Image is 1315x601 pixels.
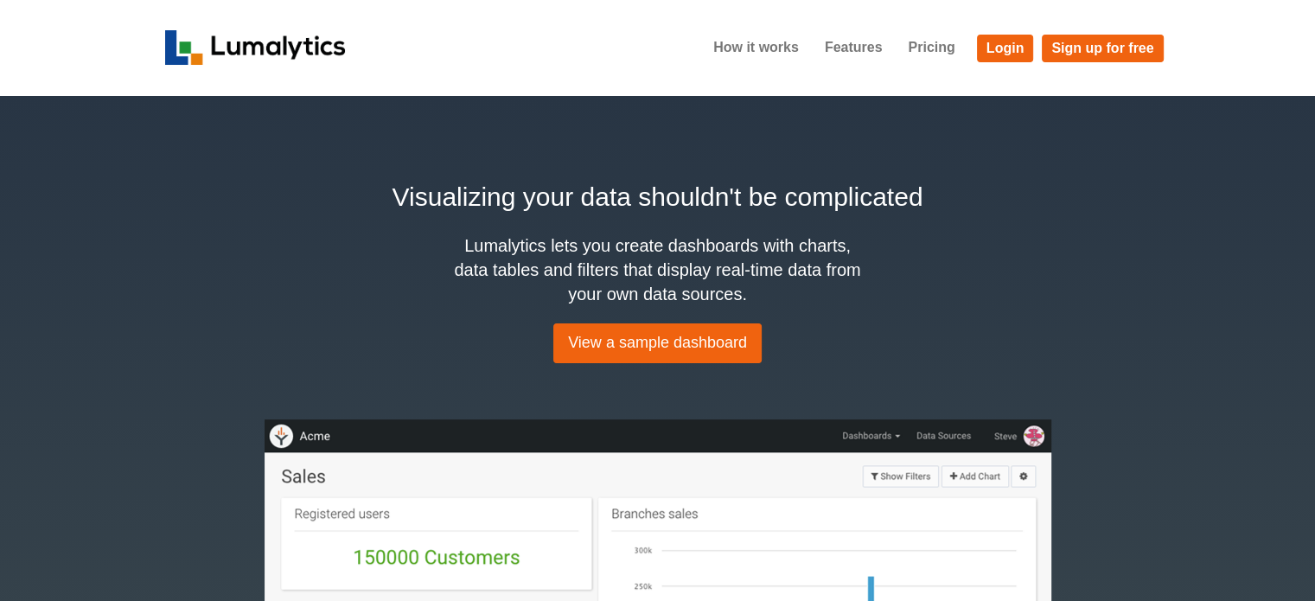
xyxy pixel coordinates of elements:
[977,35,1034,62] a: Login
[165,30,346,65] img: logo_v2-f34f87db3d4d9f5311d6c47995059ad6168825a3e1eb260e01c8041e89355404.png
[895,26,967,69] a: Pricing
[812,26,896,69] a: Features
[700,26,812,69] a: How it works
[1042,35,1163,62] a: Sign up for free
[553,323,762,363] a: View a sample dashboard
[165,177,1151,216] h2: Visualizing your data shouldn't be complicated
[450,233,865,306] h4: Lumalytics lets you create dashboards with charts, data tables and filters that display real-time...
